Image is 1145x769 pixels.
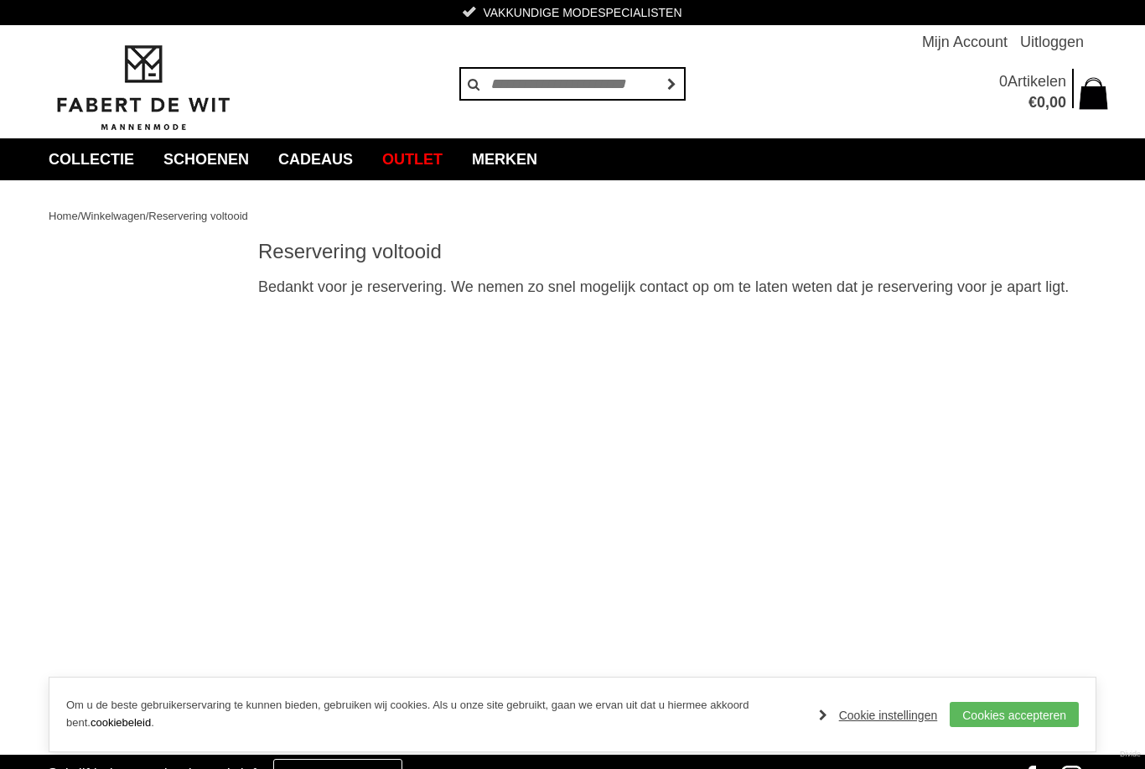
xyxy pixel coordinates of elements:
a: collectie [36,138,147,180]
span: , [1045,94,1049,111]
a: Winkelwagen [80,210,145,222]
span: Artikelen [1008,73,1066,90]
a: Cookies accepteren [950,702,1079,727]
p: Bedankt voor je reservering. We nemen zo snel mogelijk contact op om te laten weten dat je reserv... [258,277,1096,298]
a: Cookie instellingen [819,703,938,728]
a: Merken [459,138,550,180]
img: Fabert de Wit [49,43,237,133]
a: cookiebeleid [91,716,151,729]
span: / [146,210,149,222]
a: Divide [1120,744,1141,765]
span: / [78,210,81,222]
span: € [1028,94,1037,111]
a: Outlet [370,138,455,180]
a: Home [49,210,78,222]
a: Cadeaus [266,138,365,180]
span: 00 [1049,94,1066,111]
a: Reservering voltooid [148,210,248,222]
p: Om u de beste gebruikerservaring te kunnen bieden, gebruiken wij cookies. Als u onze site gebruik... [66,697,802,732]
a: Schoenen [151,138,262,180]
a: Mijn Account [922,25,1008,59]
a: Uitloggen [1020,25,1084,59]
span: 0 [1037,94,1045,111]
h1: Reservering voltooid [258,239,1096,264]
span: 0 [999,73,1008,90]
